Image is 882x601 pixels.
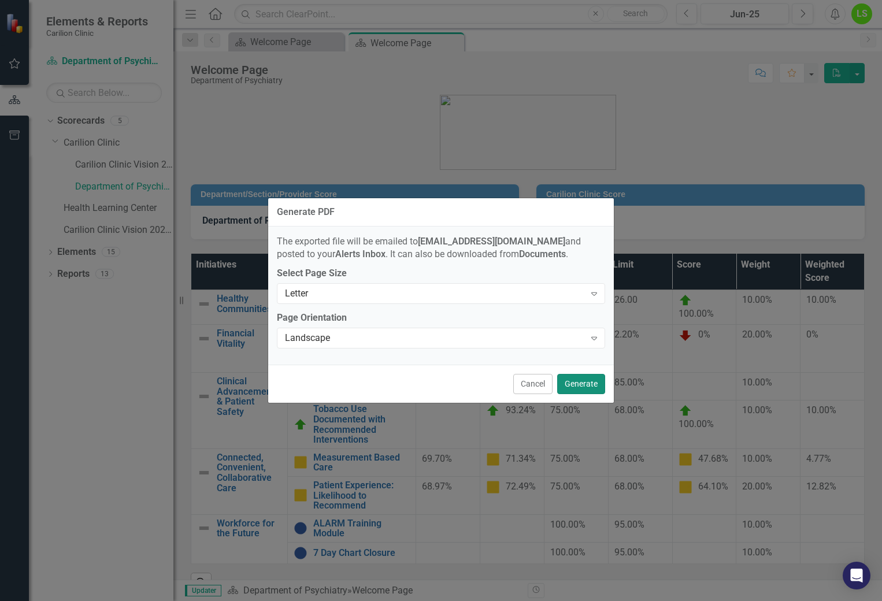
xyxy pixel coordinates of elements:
div: Landscape [285,332,585,345]
label: Page Orientation [277,311,605,325]
button: Cancel [513,374,553,394]
strong: [EMAIL_ADDRESS][DOMAIN_NAME] [418,236,565,247]
div: Open Intercom Messenger [843,562,870,589]
strong: Documents [519,248,566,259]
label: Select Page Size [277,267,605,280]
div: Generate PDF [277,207,335,217]
div: Letter [285,287,585,300]
button: Generate [557,374,605,394]
span: The exported file will be emailed to and posted to your . It can also be downloaded from . [277,236,581,260]
strong: Alerts Inbox [335,248,386,259]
